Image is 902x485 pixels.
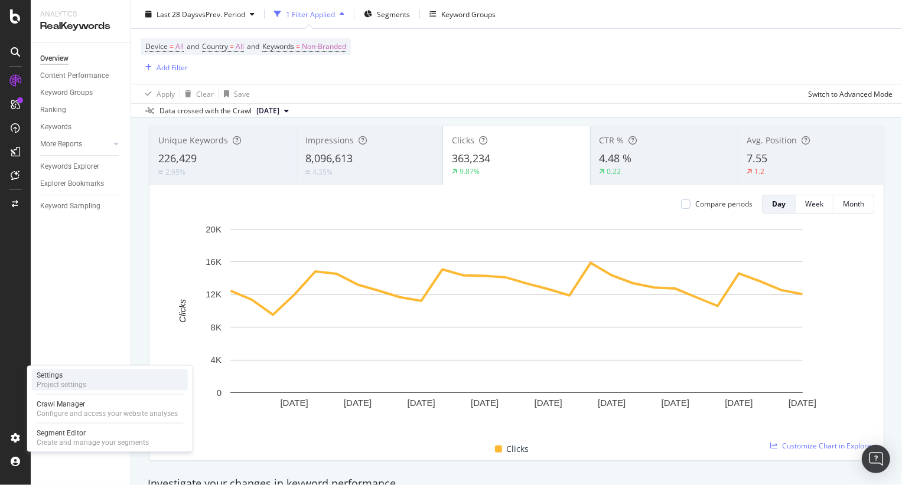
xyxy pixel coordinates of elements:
[408,398,435,408] text: [DATE]
[37,371,86,380] div: Settings
[833,195,874,214] button: Month
[747,135,797,146] span: Avg. Position
[37,428,149,438] div: Segment Editor
[695,199,753,209] div: Compare periods
[312,167,333,177] div: 4.35%
[452,135,474,146] span: Clicks
[141,5,259,24] button: Last 28 DaysvsPrev. Period
[808,89,893,99] div: Switch to Advanced Mode
[600,151,632,165] span: 4.48 %
[747,151,767,165] span: 7.55
[40,9,121,19] div: Analytics
[37,380,86,389] div: Project settings
[770,441,874,451] a: Customize Chart in Explorer
[198,9,245,19] span: vs Prev. Period
[196,89,214,99] div: Clear
[40,53,69,65] div: Overview
[230,41,234,51] span: =
[158,151,197,165] span: 226,429
[37,438,149,447] div: Create and manage your segments
[772,199,786,209] div: Day
[40,138,82,150] div: More Reports
[782,441,874,451] span: Customize Chart in Explorer
[256,106,279,116] span: 2025 May. 13th
[37,399,178,409] div: Crawl Manager
[219,84,250,103] button: Save
[157,89,175,99] div: Apply
[262,41,294,51] span: Keywords
[177,299,187,322] text: Clicks
[141,60,188,74] button: Add Filter
[305,135,354,146] span: Impressions
[762,195,796,214] button: Day
[40,178,122,190] a: Explorer Bookmarks
[40,160,122,173] a: Keywords Explorer
[862,445,890,473] div: Open Intercom Messenger
[359,5,415,24] button: Segments
[32,427,188,448] a: Segment EditorCreate and manage your segments
[32,398,188,420] a: Crawl ManagerConfigure and access your website analyses
[180,84,214,103] button: Clear
[662,398,689,408] text: [DATE]
[141,84,175,103] button: Apply
[425,5,500,24] button: Keyword Groups
[40,121,122,133] a: Keywords
[157,62,188,72] div: Add Filter
[158,135,228,146] span: Unique Keywords
[206,257,222,267] text: 16K
[40,70,109,82] div: Content Performance
[236,38,244,55] span: All
[40,104,122,116] a: Ranking
[252,104,294,118] button: [DATE]
[344,398,372,408] text: [DATE]
[40,53,122,65] a: Overview
[165,167,185,177] div: 2.95%
[217,388,222,398] text: 0
[40,87,122,99] a: Keyword Groups
[159,223,874,428] svg: A chart.
[170,41,174,51] span: =
[40,121,71,133] div: Keywords
[507,442,529,456] span: Clicks
[202,41,228,51] span: Country
[40,178,104,190] div: Explorer Bookmarks
[206,290,222,300] text: 12K
[607,166,621,176] div: 0.22
[600,135,624,146] span: CTR %
[471,398,499,408] text: [DATE]
[803,84,893,103] button: Switch to Advanced Mode
[40,160,99,173] div: Keywords Explorer
[145,41,168,51] span: Device
[377,9,410,19] span: Segments
[843,199,864,209] div: Month
[40,70,122,82] a: Content Performance
[234,89,250,99] div: Save
[159,106,252,116] div: Data crossed with the Crawl
[269,5,349,24] button: 1 Filter Applied
[40,200,122,212] a: Keyword Sampling
[40,200,100,212] div: Keyword Sampling
[460,166,480,176] div: 9.87%
[598,398,626,408] text: [DATE]
[206,224,222,234] text: 20K
[286,9,335,19] div: 1 Filter Applied
[37,409,178,418] div: Configure and access your website analyses
[452,151,490,165] span: 363,234
[302,38,346,55] span: Non-Branded
[175,38,184,55] span: All
[40,19,121,33] div: RealKeywords
[805,199,823,209] div: Week
[535,398,562,408] text: [DATE]
[40,104,66,116] div: Ranking
[725,398,753,408] text: [DATE]
[247,41,259,51] span: and
[296,41,300,51] span: =
[40,138,110,150] a: More Reports
[305,171,310,174] img: Equal
[211,322,222,332] text: 8K
[305,151,353,165] span: 8,096,613
[796,195,833,214] button: Week
[157,9,198,19] span: Last 28 Days
[754,166,764,176] div: 1.2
